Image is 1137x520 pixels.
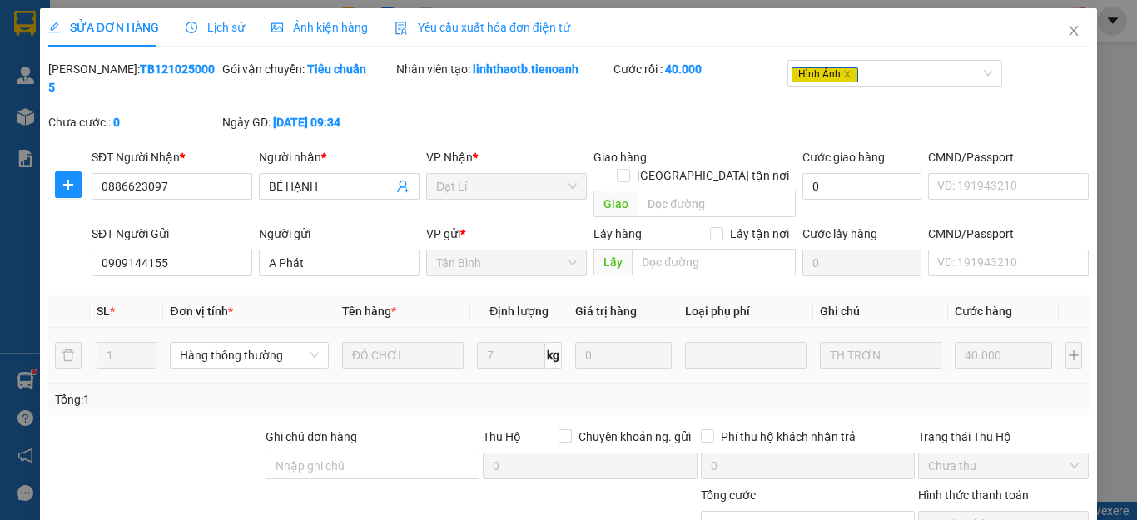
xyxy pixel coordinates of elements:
span: Tên hàng [342,305,396,318]
div: Cước rồi : [613,60,784,78]
button: plus [55,171,82,198]
div: SĐT Người Nhận [92,148,252,166]
span: ---------------------------------------------- [36,115,214,128]
span: Lấy tận nơi [723,225,796,243]
span: VP Nhận: [GEOGRAPHIC_DATA] [127,60,210,77]
span: plus [56,178,81,191]
span: SL [97,305,110,318]
span: Định lượng [489,305,549,318]
div: Nhân viên tạo: [396,60,610,78]
strong: 1900 633 614 [112,41,183,53]
img: logo [7,11,48,52]
div: SĐT Người Gửi [92,225,252,243]
strong: NHẬN HÀNG NHANH - GIAO TỐC HÀNH [65,27,231,38]
img: icon [395,22,408,35]
span: ĐC: 804 Song Hành, XLHN, P Hiệp Phú Q9 [127,79,233,97]
div: CMND/Passport [928,225,1089,243]
div: CMND/Passport [928,148,1089,166]
input: Dọc đường [632,249,796,275]
button: Close [1050,8,1097,55]
span: [GEOGRAPHIC_DATA] tận nơi [630,166,796,185]
span: ĐC: QL14, Chợ Đạt Lý [7,84,88,92]
input: Cước lấy hàng [802,250,921,276]
span: ĐT:0931 608 606 [7,101,67,109]
th: Loại phụ phí [678,295,813,328]
span: CTY TNHH DLVT TIẾN OANH [62,9,233,25]
input: Ghi chú đơn hàng [266,453,479,479]
span: edit [48,22,60,33]
span: Chuyển khoản ng. gửi [572,428,698,446]
button: delete [55,342,82,369]
button: plus [1065,342,1082,369]
div: VP gửi [426,225,587,243]
span: Đơn vị tính [170,305,232,318]
label: Cước lấy hàng [802,227,877,240]
span: Phí thu hộ khách nhận trả [714,428,862,446]
b: Tiêu chuẩn [307,62,366,76]
span: Yêu cầu xuất hóa đơn điện tử [395,21,570,34]
span: picture [271,22,283,33]
span: Hàng thông thường [180,343,318,368]
input: Cước giao hàng [802,173,921,200]
span: Ảnh kiện hàng [271,21,368,34]
label: Hình thức thanh toán [918,488,1029,502]
b: linhthaotb.tienoanh [473,62,578,76]
span: Giao hàng [593,151,647,164]
b: [DATE] 09:34 [273,116,340,129]
span: SỬA ĐƠN HÀNG [48,21,159,34]
div: Tổng: 1 [55,390,440,409]
b: 0 [113,116,120,129]
span: VP Gửi: [PERSON_NAME] [7,64,102,72]
b: 40.000 [665,62,702,76]
span: VP Nhận [426,151,473,164]
span: Lấy [593,249,632,275]
div: Người nhận [259,148,420,166]
span: Tổng cước [701,488,756,502]
span: Hình Ảnh [792,67,858,82]
span: Giá trị hàng [575,305,637,318]
span: Cước hàng [955,305,1012,318]
span: Lịch sử [186,21,245,34]
span: Chưa thu [928,453,1079,478]
div: Ngày GD: [222,113,393,131]
div: [PERSON_NAME]: [48,60,219,97]
span: Giao [593,191,638,217]
span: Thu Hộ [483,430,521,443]
th: Ghi chú [813,295,948,328]
input: VD: Bàn, Ghế [342,342,464,369]
span: Tân Bình [436,250,577,275]
div: Chưa cước : [48,113,219,131]
input: Ghi Chú [820,342,941,369]
span: clock-circle [186,22,197,33]
div: Người gửi [259,225,420,243]
span: kg [545,342,562,369]
span: close [843,70,852,78]
span: user-add [396,180,410,193]
div: Trạng thái Thu Hộ [918,428,1089,446]
input: 0 [575,342,673,369]
span: Đạt Lí [436,174,577,199]
div: Gói vận chuyển: [222,60,393,78]
span: close [1067,24,1080,37]
input: 0 [955,342,1052,369]
label: Cước giao hàng [802,151,885,164]
span: ĐT: 0935 82 08 08 [127,101,191,109]
span: Lấy hàng [593,227,642,240]
input: Dọc đường [638,191,796,217]
label: Ghi chú đơn hàng [266,430,357,443]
